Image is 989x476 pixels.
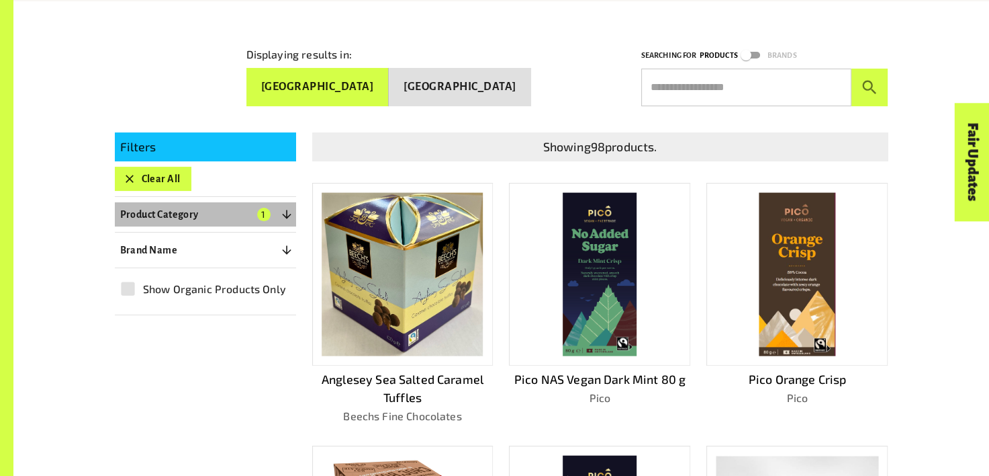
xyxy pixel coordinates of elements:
[257,208,271,221] span: 1
[120,206,199,223] p: Product Category
[115,202,296,227] button: Product Category
[246,68,389,106] button: [GEOGRAPHIC_DATA]
[120,242,178,258] p: Brand Name
[115,167,191,191] button: Clear All
[509,390,690,406] p: Pico
[706,183,888,424] a: Pico Orange CrispPico
[246,46,352,63] p: Displaying results in:
[120,138,291,156] p: Filters
[389,68,531,106] button: [GEOGRAPHIC_DATA]
[143,281,286,297] span: Show Organic Products Only
[706,370,888,389] p: Pico Orange Crisp
[115,238,296,262] button: Brand Name
[509,370,690,389] p: Pico NAS Vegan Dark Mint 80 g
[318,138,883,156] p: Showing 98 products.
[767,49,797,62] p: Brands
[706,390,888,406] p: Pico
[312,370,493,407] p: Anglesey Sea Salted Caramel Tuffles
[312,408,493,424] p: Beechs Fine Chocolates
[509,183,690,424] a: Pico NAS Vegan Dark Mint 80 gPico
[699,49,737,62] p: Products
[312,183,493,424] a: Anglesey Sea Salted Caramel TufflesBeechs Fine Chocolates
[641,49,697,62] p: Searching for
